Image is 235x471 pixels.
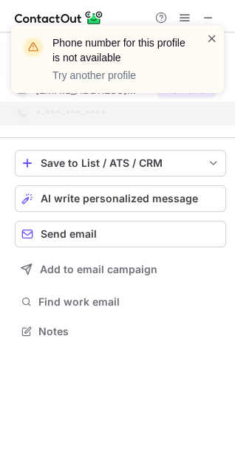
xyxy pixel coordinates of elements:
button: save-profile-one-click [15,150,226,176]
header: Phone number for this profile is not available [52,35,188,65]
img: warning [21,35,45,59]
span: Send email [41,228,97,240]
div: Save to List / ATS / CRM [41,157,200,169]
button: Notes [15,321,226,342]
span: AI write personalized message [41,193,198,204]
span: Find work email [38,295,220,309]
p: Try another profile [52,68,188,83]
button: Add to email campaign [15,256,226,283]
button: AI write personalized message [15,185,226,212]
span: Add to email campaign [40,264,157,275]
button: Send email [15,221,226,247]
button: Find work email [15,292,226,312]
img: ContactOut v5.3.10 [15,9,103,27]
span: Notes [38,325,220,338]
